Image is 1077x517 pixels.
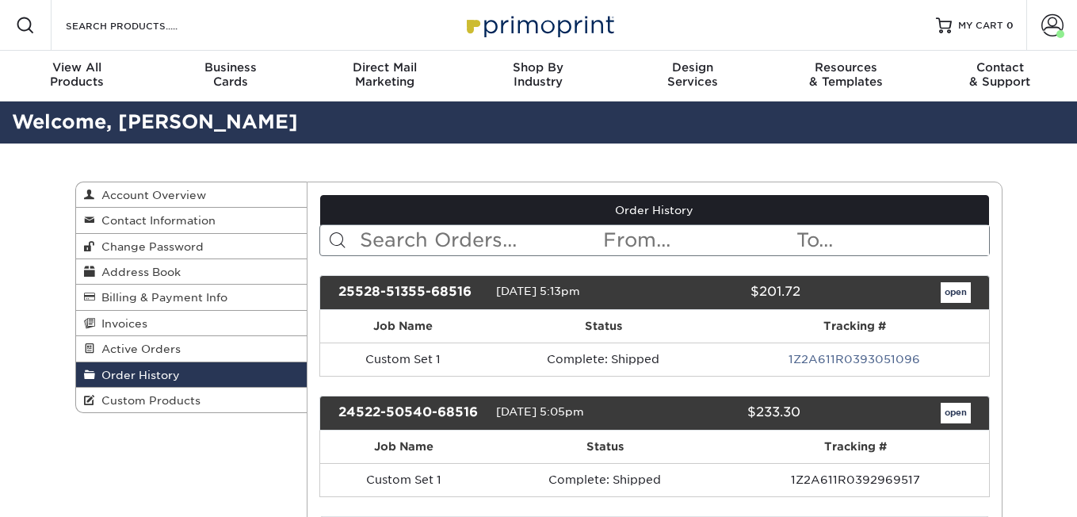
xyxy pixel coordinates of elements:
[770,60,923,89] div: & Templates
[496,405,584,418] span: [DATE] 5:05pm
[770,60,923,75] span: Resources
[461,51,615,101] a: Shop ByIndustry
[720,310,989,343] th: Tracking #
[723,431,989,463] th: Tracking #
[95,394,201,407] span: Custom Products
[76,388,307,412] a: Custom Products
[616,51,770,101] a: DesignServices
[602,225,795,255] input: From...
[76,182,307,208] a: Account Overview
[643,403,812,423] div: $233.30
[95,240,204,253] span: Change Password
[95,266,181,278] span: Address Book
[496,285,580,297] span: [DATE] 5:13pm
[320,310,487,343] th: Job Name
[320,431,487,463] th: Job Name
[487,310,720,343] th: Status
[320,195,989,225] a: Order History
[95,214,216,227] span: Contact Information
[76,234,307,259] a: Change Password
[923,60,1077,75] span: Contact
[95,369,180,381] span: Order History
[64,16,219,35] input: SEARCH PRODUCTS.....
[770,51,923,101] a: Resources& Templates
[327,282,496,303] div: 25528-51355-68516
[723,463,989,496] td: 1Z2A611R0392969517
[95,291,227,304] span: Billing & Payment Info
[487,463,723,496] td: Complete: Shipped
[76,362,307,388] a: Order History
[76,285,307,310] a: Billing & Payment Info
[643,282,812,303] div: $201.72
[154,51,307,101] a: BusinessCards
[307,60,461,75] span: Direct Mail
[95,317,147,330] span: Invoices
[461,60,615,75] span: Shop By
[76,208,307,233] a: Contact Information
[616,60,770,89] div: Services
[327,403,496,423] div: 24522-50540-68516
[461,60,615,89] div: Industry
[941,282,971,303] a: open
[795,225,988,255] input: To...
[76,259,307,285] a: Address Book
[958,19,1003,33] span: MY CART
[941,403,971,423] a: open
[76,311,307,336] a: Invoices
[358,225,602,255] input: Search Orders...
[923,60,1077,89] div: & Support
[154,60,307,89] div: Cards
[307,60,461,89] div: Marketing
[1006,20,1014,31] span: 0
[923,51,1077,101] a: Contact& Support
[76,336,307,362] a: Active Orders
[460,8,618,42] img: Primoprint
[789,353,920,366] a: 1Z2A611R0393051096
[320,463,487,496] td: Custom Set 1
[307,51,461,101] a: Direct MailMarketing
[154,60,307,75] span: Business
[616,60,770,75] span: Design
[320,343,487,376] td: Custom Set 1
[95,189,206,201] span: Account Overview
[95,343,181,355] span: Active Orders
[487,343,720,376] td: Complete: Shipped
[487,431,723,463] th: Status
